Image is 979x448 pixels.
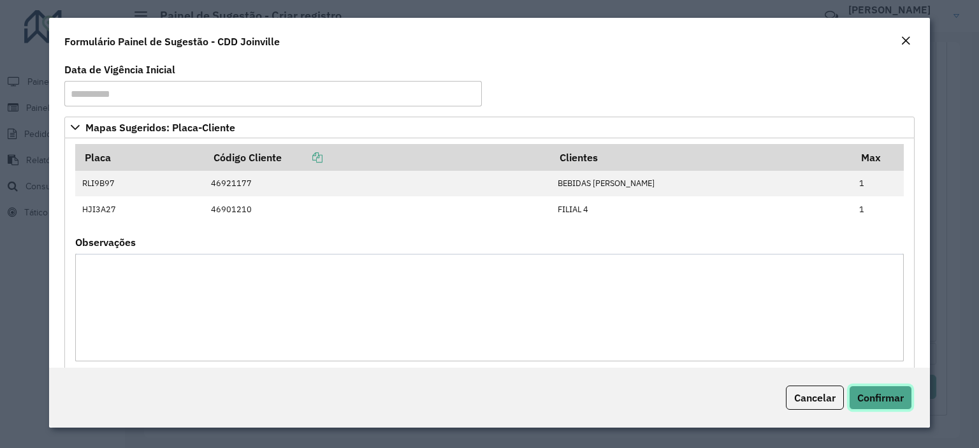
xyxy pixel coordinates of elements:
[901,36,911,46] em: Fechar
[75,171,205,196] td: RLI9B97
[64,117,915,138] a: Mapas Sugeridos: Placa-Cliente
[64,138,915,378] div: Mapas Sugeridos: Placa-Cliente
[85,122,235,133] span: Mapas Sugeridos: Placa-Cliente
[75,144,205,171] th: Placa
[64,62,175,77] label: Data de Vigência Inicial
[897,33,915,50] button: Close
[794,391,836,404] span: Cancelar
[551,196,853,222] td: FILIAL 4
[205,171,551,196] td: 46921177
[205,196,551,222] td: 46901210
[853,196,904,222] td: 1
[849,386,912,410] button: Confirmar
[282,151,323,164] a: Copiar
[551,171,853,196] td: BEBIDAS [PERSON_NAME]
[853,144,904,171] th: Max
[551,144,853,171] th: Clientes
[857,391,904,404] span: Confirmar
[75,196,205,222] td: HJI3A27
[786,386,844,410] button: Cancelar
[75,235,136,250] label: Observações
[205,144,551,171] th: Código Cliente
[853,171,904,196] td: 1
[64,34,280,49] h4: Formulário Painel de Sugestão - CDD Joinville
